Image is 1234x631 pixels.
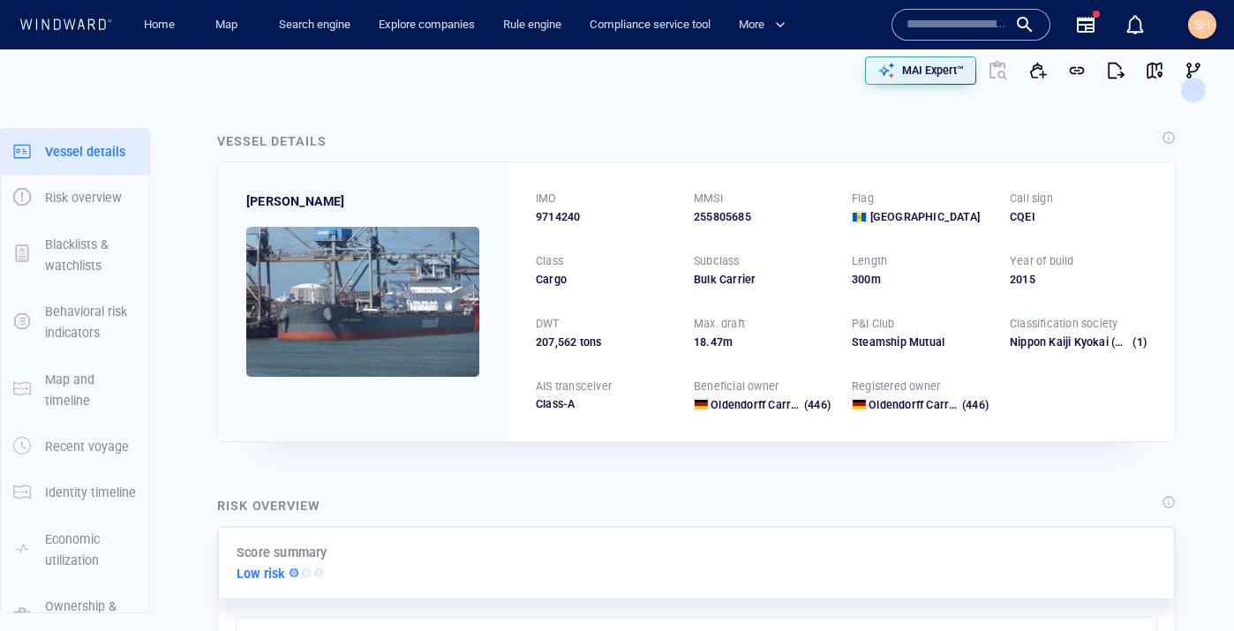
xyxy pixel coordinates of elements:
div: Vessel details [217,131,327,152]
p: DWT [536,316,560,332]
p: Year of build [1010,253,1074,269]
span: Class-A [536,397,575,410]
p: Score summary [237,542,327,563]
div: Notification center [1125,14,1146,35]
button: Visual Link Analysis [1174,51,1213,90]
p: Beneficial owner [694,379,779,394]
span: 47 [711,335,723,349]
a: Map [208,10,251,41]
button: Behavioral risk indicators [1,289,149,357]
span: 300 [852,273,871,286]
p: Blacklists & watchlists [45,234,137,277]
p: Economic utilization [45,529,137,572]
span: (1) [1130,334,1147,350]
span: More [739,15,786,35]
a: Ownership & management [1,608,149,625]
a: Economic utilization [1,540,149,557]
button: Economic utilization [1,516,149,584]
p: AIS transceiver [536,379,612,394]
span: 18 [694,335,706,349]
p: Registered owner [852,379,940,394]
p: Classification society [1010,316,1117,332]
p: MAI Expert™ [902,63,964,79]
a: Vessel details [1,142,149,159]
a: Behavioral risk indicators [1,313,149,330]
button: Get link [1057,51,1096,90]
p: Risk overview [45,187,122,208]
div: Steamship Mutual [852,334,989,350]
p: Behavioral risk indicators [45,301,137,344]
p: Flag [852,191,874,207]
button: Map [201,10,258,41]
p: MMSI [694,191,723,207]
a: Compliance service tool [583,10,718,41]
a: Explore companies [372,10,482,41]
img: 5907de769396685c3b0cc6c7_0 [246,227,479,377]
span: [GEOGRAPHIC_DATA] [870,209,980,225]
button: Vessel details [1,129,149,175]
button: View on map [1135,51,1174,90]
a: Identity timeline [1,484,149,500]
a: Risk overview [1,189,149,206]
span: . [706,335,710,349]
span: Oldendorff Carriers Gmbh & Co. Kg [869,398,1049,411]
button: Add to vessel list [1019,51,1057,90]
p: IMO [536,191,557,207]
span: Oldendorff Carriers Gmbh & Co. Kg [711,398,891,411]
span: 9714240 [536,209,580,225]
p: Length [852,253,887,269]
a: Home [137,10,182,41]
span: (446) [959,397,989,413]
div: [PERSON_NAME] [246,191,345,212]
button: Risk overview [1,175,149,221]
a: Oldendorff Carriers Gmbh & Co. Kg (446) [711,397,831,413]
div: Nippon Kaiji Kyokai (ClassNK) [1010,334,1147,350]
p: P&I Club [852,316,895,332]
button: Identity timeline [1,469,149,515]
a: Recent voyage [1,438,149,454]
p: Call sign [1010,191,1053,207]
button: MAI Expert™ [865,56,976,85]
p: Vessel details [45,141,125,162]
a: Blacklists & watchlists [1,245,149,262]
p: Recent voyage [45,436,129,457]
div: 207,562 tons [536,334,673,350]
div: 2015 [1010,272,1147,288]
p: Max. draft [694,316,745,332]
div: Risk overview [217,495,320,516]
div: Bulk Carrier [694,272,831,288]
span: m [723,335,733,349]
button: Blacklists & watchlists [1,222,149,289]
button: Home [131,10,187,41]
iframe: Chat [1159,552,1221,618]
span: m [871,273,881,286]
p: Identity timeline [45,482,136,503]
button: Map and timeline [1,357,149,424]
p: Low risk [237,563,286,584]
p: Class [536,253,563,269]
p: Map and timeline [45,369,137,412]
a: Oldendorff Carriers Gmbh & Co. Kg (446) [869,397,989,413]
p: Subclass [694,253,740,269]
button: Recent voyage [1,424,149,469]
div: CQEI [1010,209,1147,225]
a: Rule engine [496,10,568,41]
button: Export report [1096,51,1135,90]
span: (446) [801,397,831,413]
span: SH [1194,18,1210,32]
div: Nippon Kaiji Kyokai (ClassNK) [1010,334,1130,350]
div: 255805685 [694,209,831,225]
span: LUISE OLDENDORFF [246,191,345,212]
a: Map and timeline [1,380,149,397]
div: Cargo [536,272,673,288]
button: SH [1185,7,1220,42]
a: Search engine [272,10,357,41]
button: More [732,10,801,41]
